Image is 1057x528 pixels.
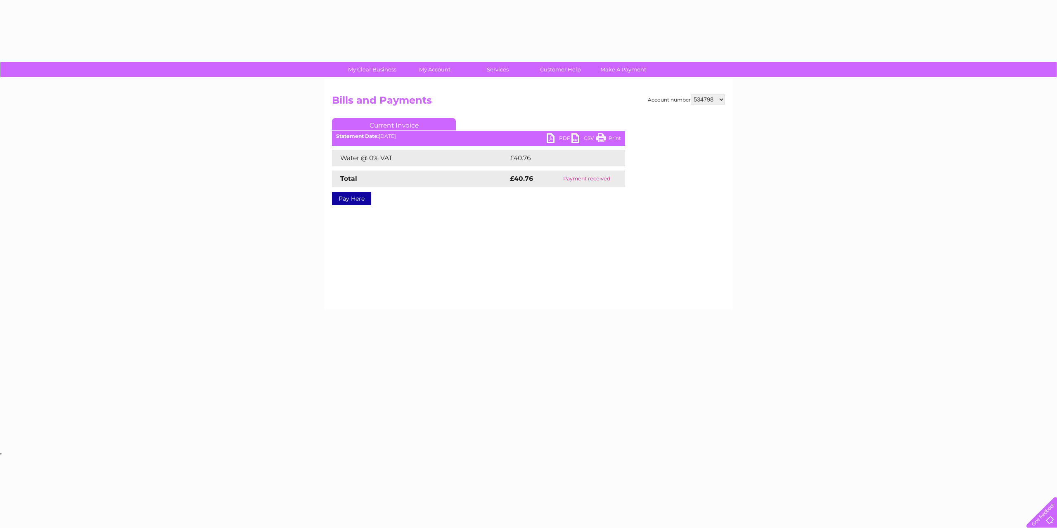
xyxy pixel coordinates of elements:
a: Pay Here [332,192,371,205]
h2: Bills and Payments [332,95,725,110]
div: [DATE] [332,133,625,139]
td: £40.76 [508,150,609,166]
strong: £40.76 [510,175,533,182]
a: Make A Payment [589,62,657,77]
strong: Total [340,175,357,182]
a: Services [464,62,532,77]
a: Print [596,133,621,145]
a: My Account [401,62,469,77]
a: Customer Help [526,62,595,77]
a: CSV [571,133,596,145]
td: Payment received [549,170,625,187]
div: Account number [648,95,725,104]
a: PDF [547,133,571,145]
b: Statement Date: [336,133,379,139]
a: Current Invoice [332,118,456,130]
a: My Clear Business [338,62,406,77]
td: Water @ 0% VAT [332,150,508,166]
